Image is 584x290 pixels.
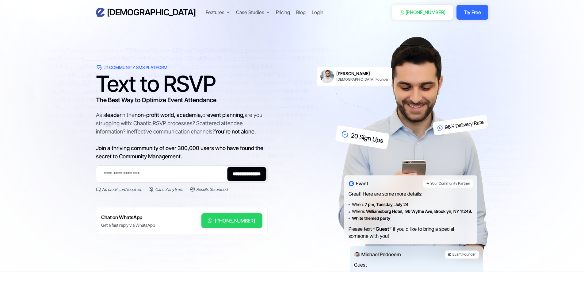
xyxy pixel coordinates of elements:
div: [DEMOGRAPHIC_DATA] Founder [336,77,388,82]
div: [PHONE_NUMBER] [406,9,446,16]
span: leader [106,112,121,118]
div: As a in the or are you struggling with: Chaotic RSVP processes? Scattered attendee information? I... [96,111,268,160]
span: non-profit world, academia, [135,112,202,118]
a: [PHONE_NUMBER] [201,213,262,228]
a: [PHONE_NUMBER] [392,5,453,20]
div: Results Guranteed [196,186,227,192]
a: Try Free [456,5,488,20]
a: home [96,7,196,18]
h6: [PERSON_NAME] [336,71,388,76]
h3: The Best Way to Optimize Event Attendance [96,95,268,105]
div: Features [206,9,224,16]
a: [PERSON_NAME][DEMOGRAPHIC_DATA] Founder [317,67,392,86]
div: Cancel anytime. [155,186,183,192]
h1: Text to RSVP [96,75,268,93]
div: Get a fast reply via WhatsApp [101,222,155,228]
form: Email Form 2 [96,165,268,192]
span: You're not alone. [215,128,256,135]
div: Case Studies [236,9,264,16]
div: No credit card required. [102,186,142,192]
a: Pricing [276,9,290,16]
span: Join a thriving community of over 300,000 users who have found the secret to Community Management. [96,145,263,160]
div: Case Studies [236,9,270,16]
h6: Chat on WhatsApp [101,213,155,222]
h3: [DEMOGRAPHIC_DATA] [107,7,196,18]
div: [PHONE_NUMBER] [215,217,255,224]
div: #1 Community SMS Platform [104,64,167,71]
span: event planning, [207,112,245,118]
a: Login [312,9,323,16]
a: Blog [296,9,306,16]
div: Features [206,9,230,16]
